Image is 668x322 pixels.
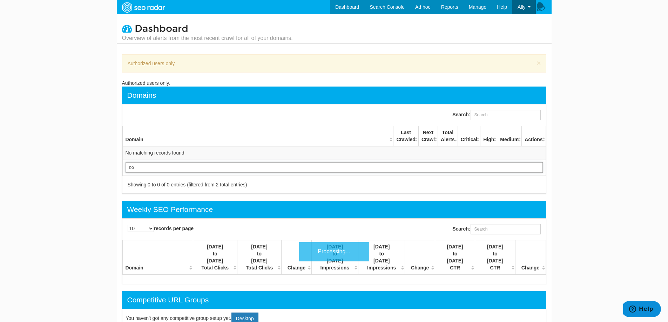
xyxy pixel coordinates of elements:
label: Search: [452,224,540,234]
div: Weekly SEO Performance [127,204,213,215]
div: Competitive URL Groups [127,295,209,305]
th: Critical: activate to sort column descending [458,126,480,146]
input: Search [126,162,543,173]
th: Next Crawl: activate to sort column descending [418,126,438,146]
div: Processing... [299,242,369,261]
th: Actions: activate to sort column ascending [522,126,546,146]
input: Search: [471,110,541,120]
th: Change [515,240,546,275]
th: Medium: activate to sort column descending [497,126,522,146]
span: Ad hoc [415,4,431,10]
span: Dashboard [135,23,188,35]
th: Domain [122,240,193,275]
div: Showing 0 to 0 of 0 entries (filtered from 2 total entries) [128,181,325,188]
iframe: Opens a widget where you can find more information [623,301,661,318]
th: [DATE] to [DATE] Impressions [311,240,358,275]
th: [DATE] to [DATE] CTR [475,240,515,275]
th: High: activate to sort column descending [480,126,497,146]
label: records per page [128,225,194,232]
th: [DATE] to [DATE] Total Clicks [193,240,237,275]
small: Overview of alerts from the most recent crawl for all of your domains. [122,34,293,42]
select: records per page [128,225,154,232]
th: [DATE] to [DATE] CTR [435,240,475,275]
i:  [122,23,132,33]
th: Change [405,240,435,275]
th: [DATE] to [DATE] Total Clicks [237,240,281,275]
th: Change [282,240,312,275]
button: × [537,59,541,67]
div: Authorized users only. [122,54,546,73]
span: Help [497,4,507,10]
img: SEORadar [119,1,168,14]
div: Domains [127,90,156,101]
span: Ally [518,4,526,10]
th: Total Alerts: activate to sort column ascending [438,126,458,146]
span: Manage [469,4,487,10]
span: Search Console [370,4,405,10]
th: [DATE] to [DATE] Impressions [358,240,405,275]
td: No matching records found [122,146,546,159]
div: Authorized users only. [122,80,546,87]
th: Domain: activate to sort column ascending [122,126,393,146]
span: Reports [441,4,458,10]
input: Search: [471,224,541,234]
label: Search: [452,110,540,120]
th: Last Crawled: activate to sort column descending [393,126,418,146]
